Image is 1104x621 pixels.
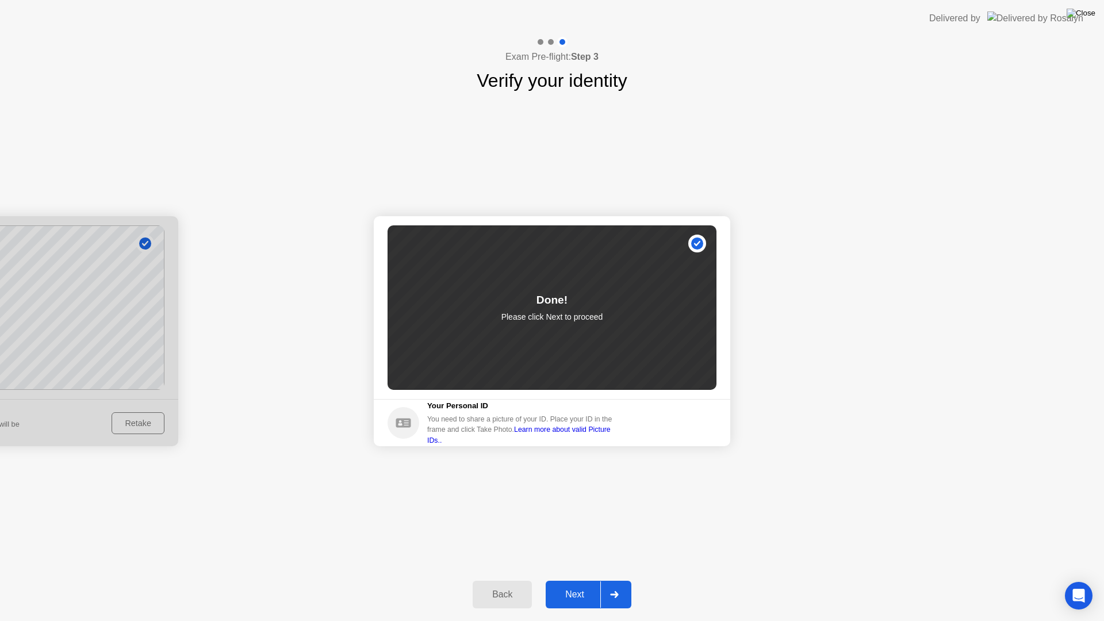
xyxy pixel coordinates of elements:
img: Close [1067,9,1095,18]
h1: Verify your identity [477,67,627,94]
h4: Exam Pre-flight: [505,50,599,64]
button: Back [473,581,532,608]
p: Please click Next to proceed [501,311,603,323]
div: Open Intercom Messenger [1065,582,1092,609]
div: You need to share a picture of your ID. Place your ID in the frame and click Take Photo. [427,414,620,446]
h5: Your Personal ID [427,400,620,412]
img: Delivered by Rosalyn [987,11,1083,25]
div: Delivered by [929,11,980,25]
div: Next [549,589,600,600]
div: Back [476,589,528,600]
a: Learn more about valid Picture IDs.. [427,425,611,444]
div: Done! [536,292,568,309]
button: Next [546,581,631,608]
b: Step 3 [571,52,599,62]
